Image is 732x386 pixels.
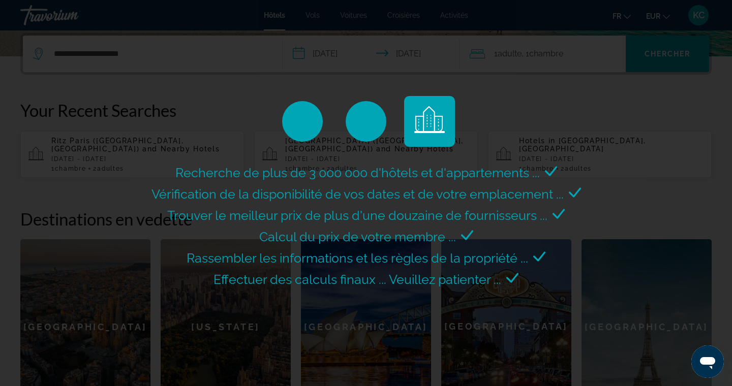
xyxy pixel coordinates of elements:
span: Recherche de plus de 3 000 000 d'hôtels et d'appartements ... [175,165,540,180]
span: Rassembler les informations et les règles de la propriété ... [187,250,528,266]
iframe: Bouton de lancement de la fenêtre de messagerie [691,345,724,378]
span: Calcul du prix de votre membre ... [259,229,456,244]
span: Vérification de la disponibilité de vos dates et de votre emplacement ... [151,186,564,202]
span: Trouver le meilleur prix de plus d'une douzaine de fournisseurs ... [167,208,547,223]
span: Effectuer des calculs finaux ... Veuillez patienter ... [213,272,501,287]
